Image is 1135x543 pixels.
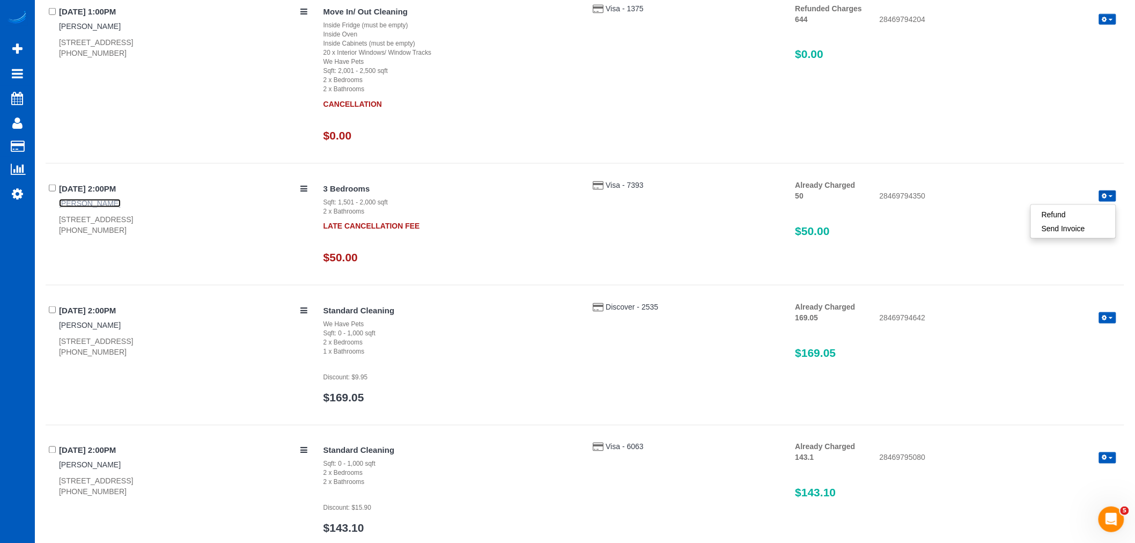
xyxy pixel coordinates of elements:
[323,207,577,216] div: 2 x Bathrooms
[323,185,577,194] h4: 3 Bedrooms
[323,338,577,347] div: 2 x Bedrooms
[872,452,1124,465] div: 28469795080
[795,303,856,311] strong: Already Charged
[323,522,364,534] a: $143.10
[59,214,307,236] div: [STREET_ADDRESS] [PHONE_NUMBER]
[59,336,307,357] div: [STREET_ADDRESS] [PHONE_NUMBER]
[795,453,814,462] strong: 143.1
[323,48,577,57] div: 20 x Interior Windows/ Window Tracks
[606,4,644,13] a: Visa - 1375
[323,320,577,329] div: We Have Pets
[323,94,382,108] strong: CANCELLATION
[1031,222,1116,236] a: Send Invoice
[795,192,804,200] strong: 50
[795,4,862,13] strong: Refunded Charges
[323,67,577,76] div: Sqft: 2,001 - 2,500 sqft
[872,312,1124,325] div: 28469794642
[59,321,121,329] a: [PERSON_NAME]
[59,446,307,456] h4: [DATE] 2:00PM
[872,14,1124,27] div: 28469794204
[323,478,577,487] div: 2 x Bathrooms
[872,190,1124,203] div: 28469794350
[323,8,577,17] h4: Move In/ Out Cleaning
[59,199,121,208] a: [PERSON_NAME]
[59,37,307,58] div: [STREET_ADDRESS] [PHONE_NUMBER]
[323,57,577,67] div: We Have Pets
[323,39,577,48] div: Inside Cabinets (must be empty)
[1121,507,1129,515] span: 5
[1099,507,1124,532] iframe: Intercom live chat
[59,306,307,315] h4: [DATE] 2:00PM
[323,446,577,456] h4: Standard Cleaning
[323,373,368,381] small: Discount: $9.95
[795,347,836,359] span: $169.05
[323,391,364,403] a: $169.05
[323,21,577,30] div: Inside Fridge (must be empty)
[795,443,856,451] strong: Already Charged
[795,313,819,322] strong: 169.05
[1031,208,1116,222] a: Refund
[323,216,420,230] strong: LATE CANCELLATION FEE
[59,8,307,17] h4: [DATE] 1:00PM
[6,11,28,26] img: Automaid Logo
[323,347,577,356] div: 1 x Bathrooms
[59,476,307,497] div: [STREET_ADDRESS] [PHONE_NUMBER]
[323,460,577,469] div: Sqft: 0 - 1,000 sqft
[59,22,121,31] a: [PERSON_NAME]
[323,129,352,142] a: $0.00
[323,504,371,512] small: Discount: $15.90
[795,181,856,189] strong: Already Charged
[795,15,808,24] strong: 644
[323,76,577,85] div: 2 x Bedrooms
[323,251,358,263] a: $50.00
[323,306,577,315] h4: Standard Cleaning
[323,469,577,478] div: 2 x Bedrooms
[606,181,644,189] a: Visa - 7393
[606,443,644,451] a: Visa - 6063
[795,225,830,237] span: $50.00
[59,461,121,469] a: [PERSON_NAME]
[59,185,307,194] h4: [DATE] 2:00PM
[323,329,577,338] div: Sqft: 0 - 1,000 sqft
[795,48,824,60] span: $0.00
[323,85,577,94] div: 2 x Bathrooms
[795,487,836,499] span: $143.10
[323,198,577,207] div: Sqft: 1,501 - 2,000 sqft
[606,303,658,311] a: Discover - 2535
[323,30,577,39] div: Inside Oven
